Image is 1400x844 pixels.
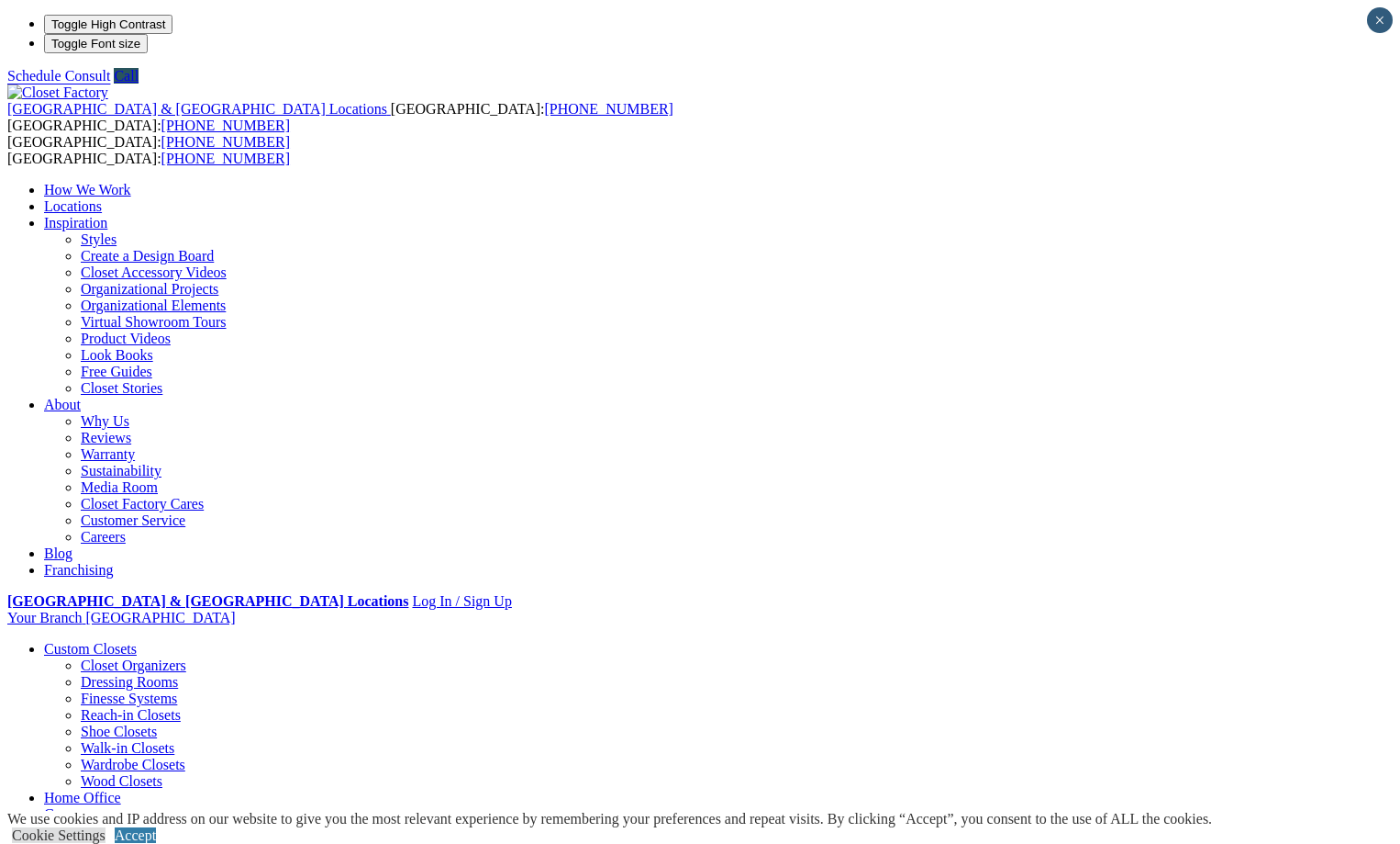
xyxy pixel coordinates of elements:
[85,610,235,625] span: [GEOGRAPHIC_DATA]
[44,562,114,578] a: Franchising
[44,182,131,197] a: How We Work
[81,413,129,429] a: Why Us
[44,546,72,561] a: Blog
[81,658,186,673] a: Closet Organizers
[44,15,172,34] button: Toggle High Contrast
[44,198,102,214] a: Locations
[81,691,177,706] a: Finesse Systems
[7,101,387,117] span: [GEOGRAPHIC_DATA] & [GEOGRAPHIC_DATA] Locations
[51,37,140,51] span: Toggle Font size
[81,724,157,739] a: Shoe Closets
[81,264,227,280] a: Closet Accessory Videos
[161,118,290,133] a: [PHONE_NUMBER]
[81,364,152,379] a: Free Guides
[7,811,1212,827] div: We use cookies and IP address on our website to give you the most relevant experience by remember...
[544,101,672,117] a: [PHONE_NUMBER]
[81,740,174,756] a: Walk-in Closets
[81,446,135,462] a: Warranty
[161,151,290,166] a: [PHONE_NUMBER]
[81,674,178,690] a: Dressing Rooms
[81,231,117,247] a: Styles
[81,248,214,264] a: Create a Design Board
[81,380,162,396] a: Closet Stories
[81,757,185,772] a: Wardrobe Closets
[81,430,131,445] a: Reviews
[81,512,185,528] a: Customer Service
[44,215,107,231] a: Inspiration
[12,827,106,843] a: Cookie Settings
[81,479,158,495] a: Media Room
[51,17,165,31] span: Toggle High Contrast
[114,68,139,84] a: Call
[7,610,236,625] a: Your Branch [GEOGRAPHIC_DATA]
[44,806,86,822] a: Garage
[44,790,121,805] a: Home Office
[81,347,153,363] a: Look Books
[81,496,204,512] a: Closet Factory Cares
[7,134,290,166] span: [GEOGRAPHIC_DATA]: [GEOGRAPHIC_DATA]:
[81,331,171,346] a: Product Videos
[7,610,82,625] span: Your Branch
[81,298,226,313] a: Organizational Elements
[7,84,108,101] img: Closet Factory
[44,641,137,657] a: Custom Closets
[81,281,218,297] a: Organizational Projects
[115,827,156,843] a: Accept
[7,101,673,133] span: [GEOGRAPHIC_DATA]: [GEOGRAPHIC_DATA]:
[7,101,391,117] a: [GEOGRAPHIC_DATA] & [GEOGRAPHIC_DATA] Locations
[81,314,227,330] a: Virtual Showroom Tours
[81,707,181,723] a: Reach-in Closets
[7,593,408,609] a: [GEOGRAPHIC_DATA] & [GEOGRAPHIC_DATA] Locations
[81,773,162,789] a: Wood Closets
[44,397,81,412] a: About
[161,134,290,150] a: [PHONE_NUMBER]
[81,529,126,545] a: Careers
[81,463,161,478] a: Sustainability
[412,593,511,609] a: Log In / Sign Up
[44,34,148,53] button: Toggle Font size
[7,68,110,84] a: Schedule Consult
[1367,7,1393,33] button: Close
